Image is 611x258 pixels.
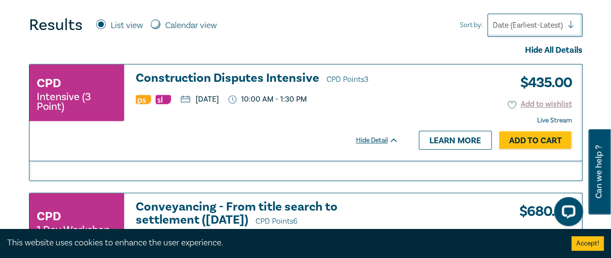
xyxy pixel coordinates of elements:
p: 10:00 AM - 1:30 PM [228,95,307,104]
span: Sort by: [460,20,483,30]
div: This website uses cookies to enhance the user experience. [7,237,557,249]
input: Sort by [493,20,495,30]
small: 1 Day Workshop [37,225,110,235]
a: Construction Disputes Intensive CPD Points3 [136,72,398,86]
div: Hide All Details [29,44,583,57]
h3: $ 680.00 [512,200,572,223]
a: Add to Cart [499,131,572,150]
img: Substantive Law [156,95,171,104]
button: Add to wishlist [508,228,572,239]
strong: Live Stream [537,116,572,125]
button: Add to wishlist [508,99,572,110]
h3: CPD [37,208,61,225]
span: Can we help ? [594,135,603,209]
label: Calendar view [165,19,217,32]
h3: CPD [37,75,61,92]
span: CPD Points 3 [327,75,369,84]
h4: Results [29,15,83,35]
small: Intensive (3 Point) [37,92,117,111]
a: Conveyancing - From title search to settlement ([DATE]) CPD Points6 [136,200,398,228]
iframe: LiveChat chat widget [546,193,587,234]
button: Accept cookies [571,236,604,251]
h3: Conveyancing - From title search to settlement ([DATE]) [136,200,398,228]
h3: Construction Disputes Intensive [136,72,398,86]
div: Hide Detail [356,136,409,145]
a: Learn more [419,131,492,149]
h3: $ 435.00 [513,72,572,94]
label: List view [111,19,143,32]
img: Professional Skills [136,95,151,104]
p: [DATE] [181,95,219,103]
span: CPD Points 6 [256,216,298,226]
